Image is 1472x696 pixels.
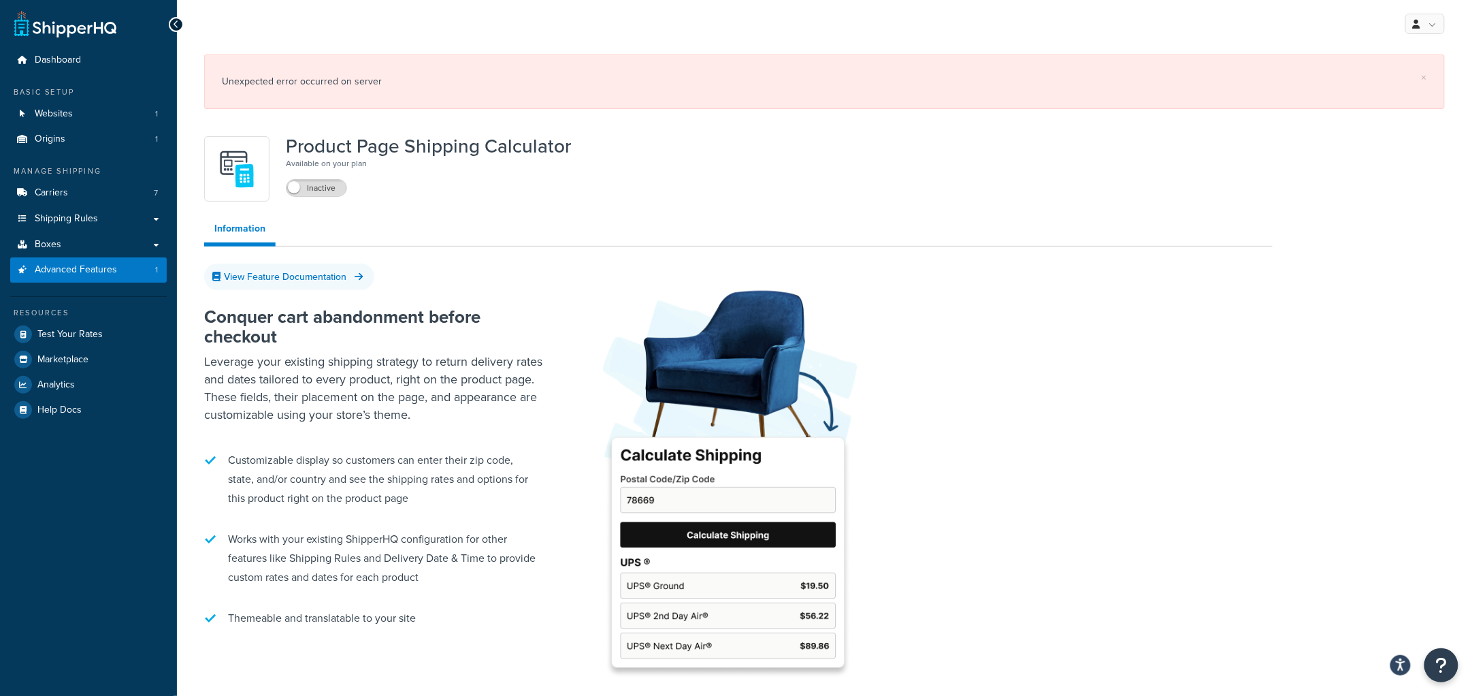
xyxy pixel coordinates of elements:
span: Shipping Rules [35,213,98,225]
li: Customizable display so customers can enter their zip code, state, and/or country and see the shi... [204,444,544,515]
a: Advanced Features1 [10,257,167,283]
img: Product Page Shipping Calculator [585,266,871,687]
a: Carriers7 [10,180,167,206]
a: Analytics [10,373,167,397]
li: Themeable and translatable to your site [204,602,544,635]
div: Basic Setup [10,86,167,98]
a: Information [204,215,276,247]
h2: Conquer cart abandonment before checkout [204,307,544,346]
li: Advanced Features [10,257,167,283]
div: Resources [10,307,167,319]
a: Websites1 [10,101,167,127]
li: Carriers [10,180,167,206]
a: Dashboard [10,48,167,73]
a: View Feature Documentation [204,264,374,290]
span: Websites [35,108,73,120]
div: Unexpected error occurred on server [222,72,1427,91]
button: Open Resource Center [1424,648,1458,682]
span: 1 [155,133,158,145]
a: × [1422,72,1427,83]
span: 7 [154,187,158,199]
span: Origins [35,133,65,145]
a: Test Your Rates [10,322,167,347]
a: Marketplace [10,347,167,372]
a: Shipping Rules [10,206,167,232]
span: Carriers [35,187,68,199]
span: Marketplace [37,354,88,366]
a: Origins1 [10,127,167,152]
label: Inactive [287,180,346,196]
a: Help Docs [10,398,167,422]
span: Boxes [35,239,61,251]
span: Analytics [37,379,75,391]
img: +D8d0cXZM7VpdAAAAAElFTkSuQmCC [213,145,261,193]
span: Dashboard [35,54,81,66]
p: Leverage your existing shipping strategy to return delivery rates and dates tailored to every pro... [204,353,544,424]
span: Advanced Features [35,264,117,276]
li: Works with your existing ShipperHQ configuration for other features like Shipping Rules and Deliv... [204,523,544,594]
div: Manage Shipping [10,165,167,177]
li: Websites [10,101,167,127]
span: 1 [155,264,158,276]
h1: Product Page Shipping Calculator [286,136,571,157]
li: Origins [10,127,167,152]
a: Boxes [10,232,167,257]
span: 1 [155,108,158,120]
p: Available on your plan [286,157,571,170]
span: Help Docs [37,405,82,416]
span: Test Your Rates [37,329,103,341]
